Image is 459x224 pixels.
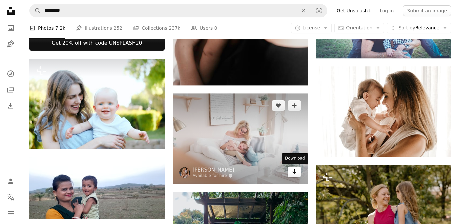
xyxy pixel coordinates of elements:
[179,167,190,178] img: Go to Paige Cody's profile
[303,25,320,30] span: License
[193,167,234,173] a: [PERSON_NAME]
[376,5,398,16] a: Log in
[291,23,332,33] button: License
[4,83,17,96] a: Collections
[191,17,217,39] a: Users 0
[29,4,327,17] form: Find visuals sitewide
[4,37,17,51] a: Illustrations
[403,5,451,16] button: Submit an image
[288,167,301,177] a: Download
[114,24,123,32] span: 252
[316,108,451,115] a: smiling woman carrying baby
[29,35,165,51] a: Get 20% off with code UNSPLASH20
[4,4,17,19] a: Home — Unsplash
[282,153,308,164] div: Download
[30,4,41,17] button: Search Unsplash
[29,59,165,149] img: a woman holding a baby in her arms
[4,67,17,80] a: Explore
[173,93,308,184] img: woman and baby sitting on white sofa
[29,185,165,191] a: a woman holding a child in a field
[173,136,308,142] a: woman and baby sitting on white sofa
[316,207,451,213] a: a mother and daughter sitting on a park bench
[76,17,122,39] a: Illustrations 252
[133,17,180,39] a: Collections 237k
[398,25,439,31] span: Relevance
[398,25,415,30] span: Sort by
[272,100,285,111] button: Like
[346,25,372,30] span: Orientation
[333,5,376,16] a: Get Unsplash+
[4,191,17,204] button: Language
[214,24,217,32] span: 0
[29,157,165,219] img: a woman holding a child in a field
[169,24,180,32] span: 237k
[334,23,384,33] button: Orientation
[4,175,17,188] a: Log in / Sign up
[296,4,311,17] button: Clear
[193,173,234,179] a: Available for hire
[316,66,451,157] img: smiling woman carrying baby
[29,100,165,106] a: a woman holding a baby in her arms
[4,207,17,220] button: Menu
[311,4,327,17] button: Visual search
[4,21,17,35] a: Photos
[387,23,451,33] button: Sort byRelevance
[288,100,301,111] button: Add to Collection
[4,99,17,113] a: Download History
